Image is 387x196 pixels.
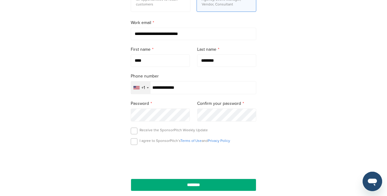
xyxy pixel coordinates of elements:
[180,139,202,143] a: Terms of Use
[131,19,256,26] label: Work email
[197,100,256,107] label: Confirm your password
[197,46,256,53] label: Last name
[131,81,151,94] div: Selected country
[140,138,230,143] p: I agree to SponsorPitch’s and
[208,139,230,143] a: Privacy Policy
[140,128,208,132] p: Receive the SponsorPitch Weekly Update
[363,172,382,191] iframe: Button to launch messaging window
[131,46,190,53] label: First name
[159,152,228,170] iframe: reCAPTCHA
[141,86,145,90] div: +1
[131,73,256,80] label: Phone number
[131,100,190,107] label: Password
